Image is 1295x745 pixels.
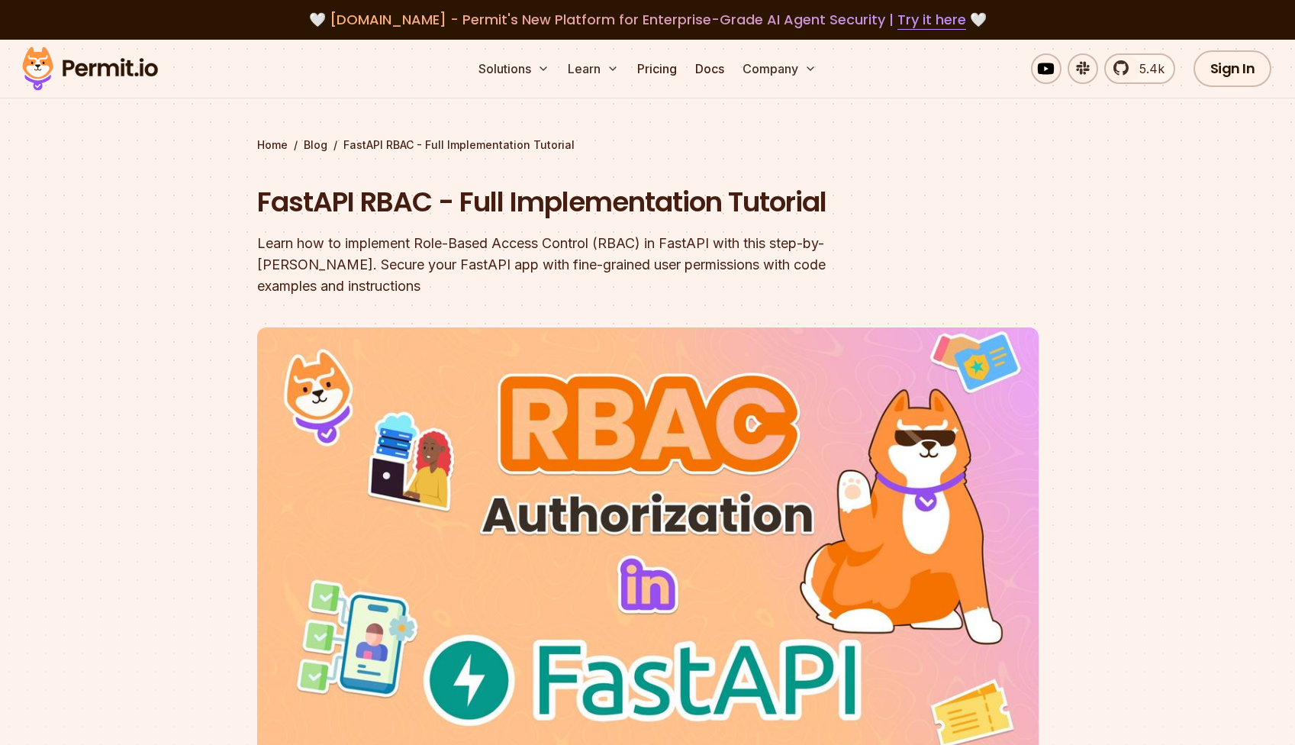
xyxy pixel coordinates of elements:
div: 🤍 🤍 [37,9,1258,31]
span: 5.4k [1130,60,1165,78]
a: Try it here [897,10,966,30]
h1: FastAPI RBAC - Full Implementation Tutorial [257,183,843,221]
div: / / [257,137,1039,153]
a: Docs [689,53,730,84]
a: Pricing [631,53,683,84]
a: 5.4k [1104,53,1175,84]
div: Learn how to implement Role-Based Access Control (RBAC) in FastAPI with this step-by-[PERSON_NAME... [257,233,843,297]
a: Home [257,137,288,153]
button: Solutions [472,53,556,84]
span: [DOMAIN_NAME] - Permit's New Platform for Enterprise-Grade AI Agent Security | [330,10,966,29]
button: Company [736,53,823,84]
img: Permit logo [15,43,165,95]
a: Sign In [1194,50,1272,87]
button: Learn [562,53,625,84]
a: Blog [304,137,327,153]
